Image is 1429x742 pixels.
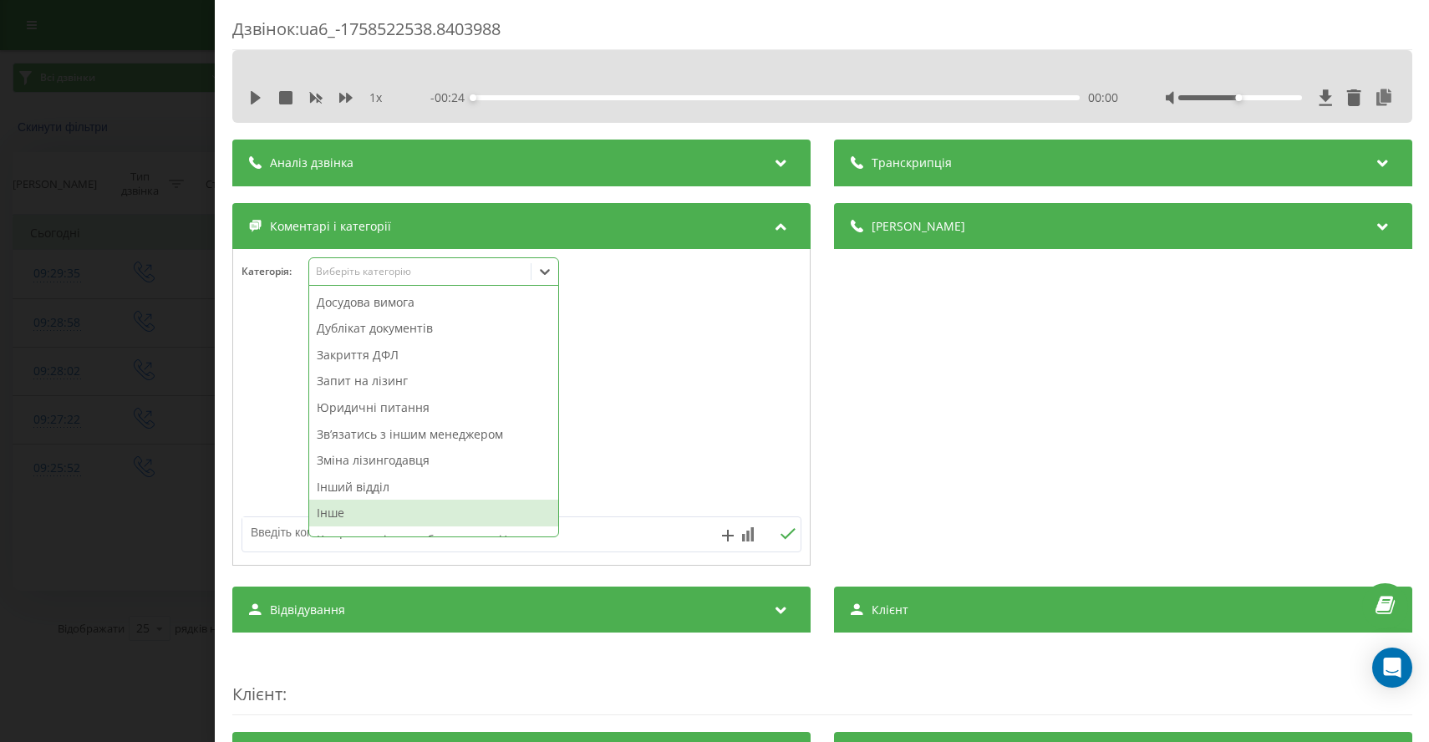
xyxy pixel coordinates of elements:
[309,368,558,394] div: Запит на лізинг
[430,89,473,106] span: - 00:24
[232,683,282,705] span: Клієнт
[270,155,353,171] span: Аналіз дзвінка
[309,315,558,342] div: Дублікат документів
[309,421,558,448] div: Звʼязатись з іншим менеджером
[309,447,558,474] div: Зміна лізингодавця
[309,289,558,316] div: Досудова вимога
[1088,89,1118,106] span: 00:00
[309,500,558,526] div: Інше
[1372,648,1412,688] div: Open Intercom Messenger
[871,218,964,235] span: [PERSON_NAME]
[470,94,476,101] div: Accessibility label
[232,649,1412,715] div: :
[1235,94,1242,101] div: Accessibility label
[232,18,1412,50] div: Дзвінок : ua6_-1758522538.8403988
[309,394,558,421] div: Юридичні питання
[315,265,524,278] div: Виберіть категорію
[242,266,308,277] h4: Категорія :
[309,342,558,368] div: Закриття ДФЛ
[309,526,558,569] div: Консультація по заборгованості/по графіку платежів
[369,89,382,106] span: 1 x
[270,602,345,618] span: Відвідування
[871,155,951,171] span: Транскрипція
[309,474,558,501] div: Інший відділ
[871,602,908,618] span: Клієнт
[270,218,391,235] span: Коментарі і категорії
